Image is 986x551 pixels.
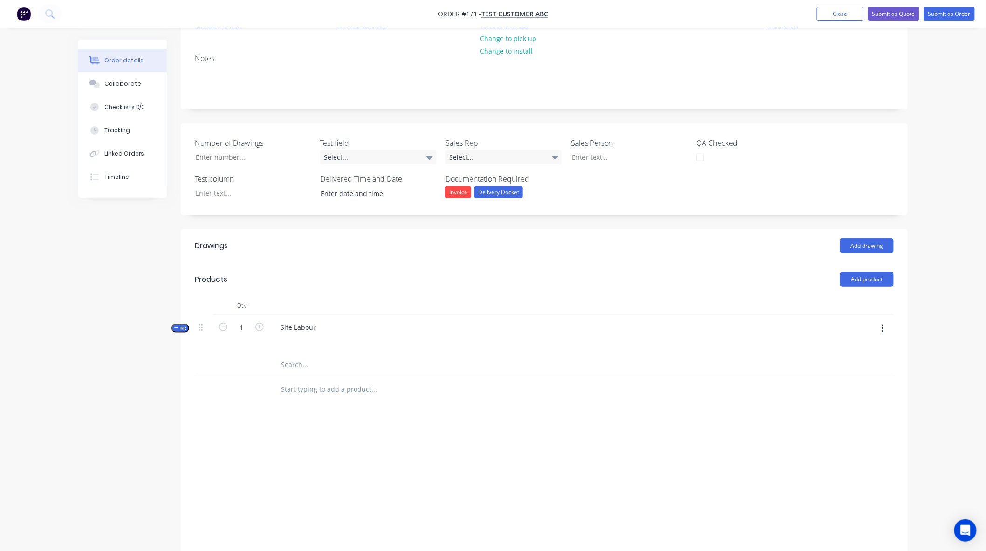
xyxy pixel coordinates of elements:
[104,150,144,158] div: Linked Orders
[320,150,437,164] div: Select...
[320,173,437,184] label: Delivered Time and Date
[281,380,467,399] input: Start typing to add a product...
[195,54,894,63] div: Notes
[188,150,311,164] input: Enter number...
[474,186,523,198] div: Delivery Docket
[17,7,31,21] img: Factory
[840,238,894,253] button: Add drawing
[481,10,548,19] a: Test Customer ABC
[174,325,186,332] span: Kit
[104,80,141,88] div: Collaborate
[195,240,228,252] div: Drawings
[868,7,919,21] button: Submit as Quote
[475,45,538,57] button: Change to install
[445,173,562,184] label: Documentation Required
[954,519,977,542] div: Open Intercom Messenger
[840,272,894,287] button: Add product
[78,49,167,72] button: Order details
[438,10,481,19] span: Order #171 -
[78,95,167,119] button: Checklists 0/0
[445,150,562,164] div: Select...
[195,274,227,285] div: Products
[273,320,323,334] div: Site Labour
[213,296,269,315] div: Qty
[445,137,562,149] label: Sales Rep
[320,137,437,149] label: Test field
[697,137,813,149] label: QA Checked
[195,173,311,184] label: Test column
[281,355,467,374] input: Search...
[445,186,471,198] div: Invoice
[314,187,430,201] input: Enter date and time
[78,119,167,142] button: Tracking
[475,32,541,45] button: Change to pick up
[104,126,130,135] div: Tracking
[171,324,189,333] button: Kit
[104,103,145,111] div: Checklists 0/0
[195,137,311,149] label: Number of Drawings
[78,72,167,95] button: Collaborate
[104,173,129,181] div: Timeline
[104,56,144,65] div: Order details
[924,7,975,21] button: Submit as Order
[78,165,167,189] button: Timeline
[817,7,863,21] button: Close
[571,137,688,149] label: Sales Person
[78,142,167,165] button: Linked Orders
